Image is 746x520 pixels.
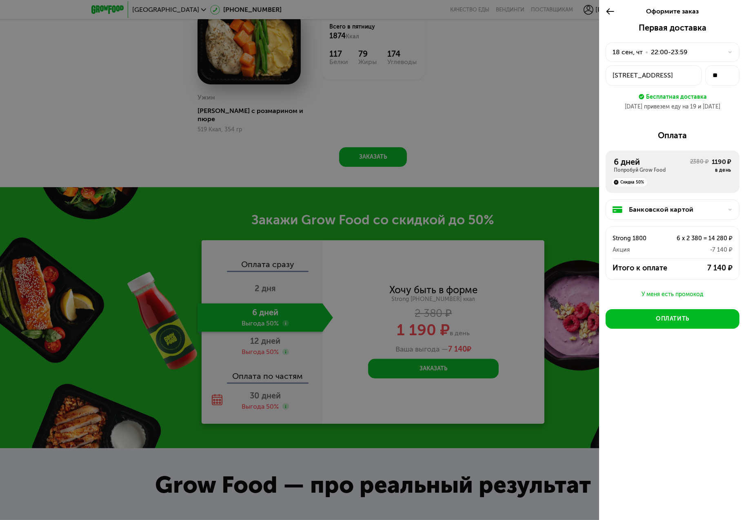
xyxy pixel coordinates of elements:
[712,157,731,167] div: 1190 ₽
[613,233,661,243] div: Strong 1800
[606,290,739,299] button: У меня есть промокод
[646,7,699,15] span: Оформите заказ
[613,47,643,57] div: 18 сен, чт
[606,65,702,86] button: [STREET_ADDRESS]
[612,178,647,186] div: Скидка 50%
[606,131,739,140] div: Оплата
[614,157,690,167] div: 6 дней
[645,47,648,57] div: •
[613,71,695,80] div: [STREET_ADDRESS]
[661,233,733,243] div: 6 x 2 380 = 14 280 ₽
[614,167,690,173] div: Попробуй Grow Food
[656,315,689,323] div: Оплатить
[712,167,731,173] div: в день
[613,263,679,273] div: Итого к оплате
[606,23,739,33] div: Первая доставка
[661,245,733,254] div: -7 140 ₽
[613,245,661,254] div: Акция
[629,205,723,215] div: Банковской картой
[679,263,733,273] div: 7 140 ₽
[606,309,739,329] button: Оплатить
[606,103,739,111] div: [DATE] привезем еду на 19 и [DATE]
[651,47,688,57] div: 22:00-23:59
[690,158,709,173] div: 2380 ₽
[646,92,707,101] div: Бесплатная доставка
